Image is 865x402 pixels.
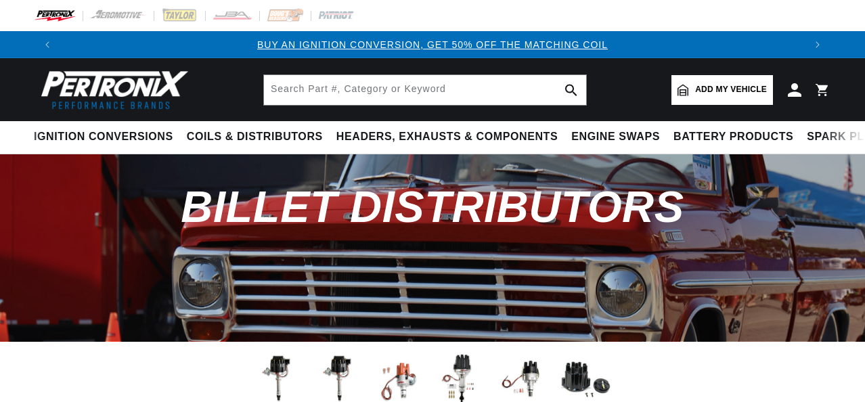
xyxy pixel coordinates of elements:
[667,121,800,153] summary: Battery Products
[673,130,793,144] span: Battery Products
[671,75,773,105] a: Add my vehicle
[804,31,831,58] button: Translation missing: en.sections.announcements.next_announcement
[571,130,660,144] span: Engine Swaps
[180,121,330,153] summary: Coils & Distributors
[556,75,586,105] button: search button
[330,121,564,153] summary: Headers, Exhausts & Components
[34,31,61,58] button: Translation missing: en.sections.announcements.previous_announcement
[61,37,804,52] div: 1 of 3
[336,130,558,144] span: Headers, Exhausts & Components
[34,66,190,113] img: Pertronix
[257,39,608,50] a: BUY AN IGNITION CONVERSION, GET 50% OFF THE MATCHING COIL
[695,83,767,96] span: Add my vehicle
[181,182,684,231] span: Billet Distributors
[264,75,586,105] input: Search Part #, Category or Keyword
[61,37,804,52] div: Announcement
[564,121,667,153] summary: Engine Swaps
[34,130,173,144] span: Ignition Conversions
[34,121,180,153] summary: Ignition Conversions
[187,130,323,144] span: Coils & Distributors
